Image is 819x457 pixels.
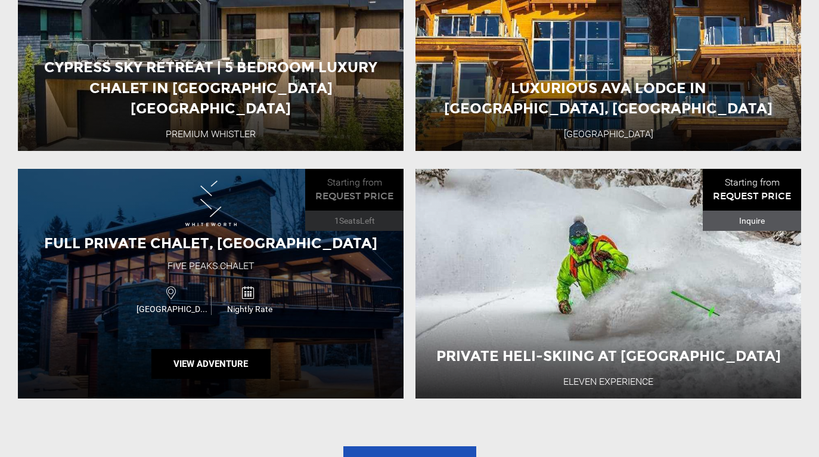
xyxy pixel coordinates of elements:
span: Full Private Chalet, [GEOGRAPHIC_DATA] [44,234,377,252]
span: Nightly Rate [215,303,285,315]
button: View Adventure [151,349,271,379]
span: [GEOGRAPHIC_DATA] [134,303,210,315]
img: images [184,180,238,227]
div: Five Peaks Chalet [167,260,255,273]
